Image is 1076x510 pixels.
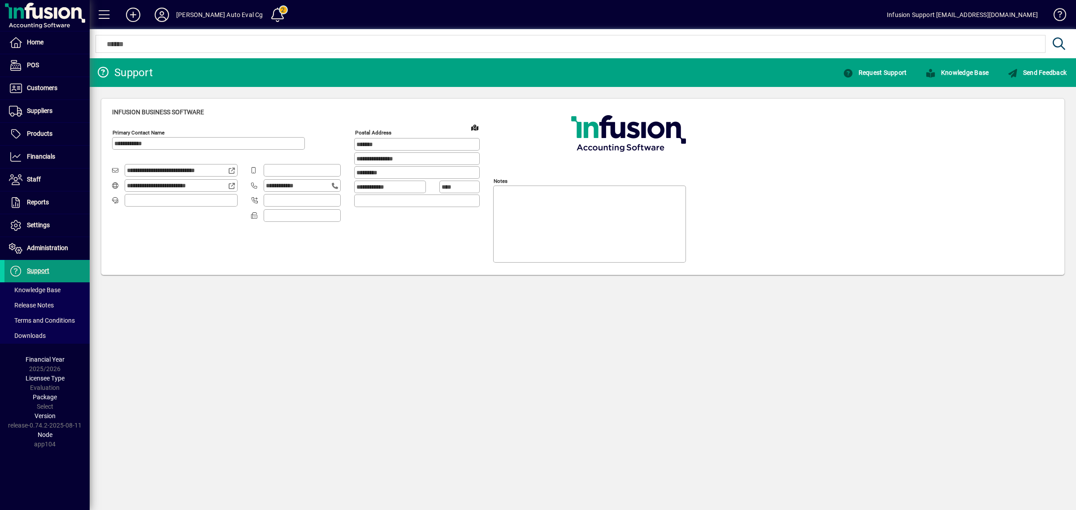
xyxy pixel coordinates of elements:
[27,199,49,206] span: Reports
[26,356,65,363] span: Financial Year
[27,176,41,183] span: Staff
[27,221,50,229] span: Settings
[9,332,46,339] span: Downloads
[4,54,90,77] a: POS
[1007,69,1067,76] span: Send Feedback
[923,65,991,81] button: Knowledge Base
[148,7,176,23] button: Profile
[27,84,57,91] span: Customers
[35,412,56,419] span: Version
[4,146,90,168] a: Financials
[96,65,153,80] div: Support
[4,237,90,259] a: Administration
[27,39,43,46] span: Home
[113,130,165,136] mat-label: Primary Contact Name
[27,61,39,69] span: POS
[4,123,90,145] a: Products
[841,65,909,81] button: Request Support
[468,120,482,134] a: View on map
[27,153,55,160] span: Financials
[33,393,57,401] span: Package
[9,302,54,309] span: Release Notes
[27,267,49,274] span: Support
[1005,65,1069,81] button: Send Feedback
[1047,2,1065,31] a: Knowledge Base
[887,8,1038,22] div: Infusion Support [EMAIL_ADDRESS][DOMAIN_NAME]
[916,65,998,81] a: Knowledge Base
[4,282,90,298] a: Knowledge Base
[176,8,263,22] div: [PERSON_NAME] Auto Eval Cg
[4,100,90,122] a: Suppliers
[4,191,90,214] a: Reports
[4,298,90,313] a: Release Notes
[4,169,90,191] a: Staff
[27,107,52,114] span: Suppliers
[4,31,90,54] a: Home
[925,69,989,76] span: Knowledge Base
[27,244,68,251] span: Administration
[38,431,52,438] span: Node
[4,77,90,99] a: Customers
[4,214,90,237] a: Settings
[27,130,52,137] span: Products
[26,375,65,382] span: Licensee Type
[9,317,75,324] span: Terms and Conditions
[112,108,204,116] span: Infusion Business Software
[4,313,90,328] a: Terms and Conditions
[843,69,907,76] span: Request Support
[119,7,148,23] button: Add
[9,286,61,294] span: Knowledge Base
[4,328,90,343] a: Downloads
[494,178,508,184] mat-label: Notes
